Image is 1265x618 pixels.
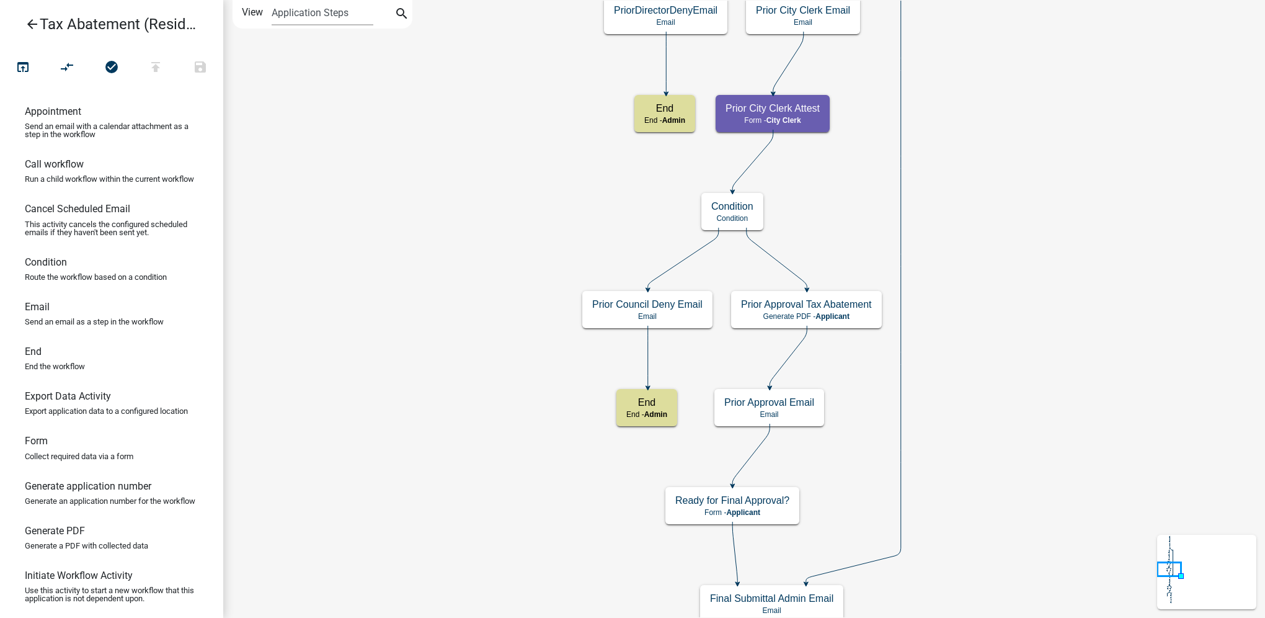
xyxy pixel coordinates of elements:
p: Condition [711,214,753,223]
h5: End [626,396,667,408]
h5: End [644,102,685,114]
i: save [193,60,208,77]
p: Email [592,312,703,321]
span: Applicant [726,508,760,517]
h5: Prior Approval Email [724,396,814,408]
h5: Ready for Final Approval? [675,495,789,506]
h6: Form [25,435,48,447]
span: Admin [662,116,685,125]
p: Email [710,606,833,615]
i: arrow_back [25,17,40,34]
span: Applicant [815,312,850,321]
p: Collect required data via a form [25,452,133,460]
p: Use this activity to start a new workflow that this application is not dependent upon. [25,586,198,602]
p: Email [724,410,814,419]
p: Generate PDF - [741,312,872,321]
i: compare_arrows [60,60,75,77]
h5: Prior Council Deny Email [592,298,703,310]
h6: Generate PDF [25,525,85,537]
h5: Final Submittal Admin Email [710,593,833,604]
i: publish [148,60,163,77]
h6: Appointment [25,105,81,117]
p: End the workflow [25,362,85,370]
div: Workflow actions [1,55,223,84]
i: open_in_browser [16,60,30,77]
h6: Call workflow [25,158,84,170]
button: No problems [89,55,134,81]
p: Send an email with a calendar attachment as a step in the workflow [25,122,198,138]
h5: Prior City Clerk Attest [726,102,820,114]
h6: Generate application number [25,480,151,492]
h6: Cancel Scheduled Email [25,203,130,215]
a: Tax Abatement (Residential/Commercial) [10,10,203,38]
button: search [392,5,412,25]
h5: Prior City Clerk Email [756,4,850,16]
h5: PriorDirectorDenyEmail [614,4,717,16]
p: Run a child workflow within the current workflow [25,175,194,183]
button: Save [178,55,223,81]
h6: Initiate Workflow Activity [25,570,133,581]
button: Test Workflow [1,55,45,81]
p: Email [614,18,717,27]
button: Auto Layout [45,55,89,81]
p: End - [644,116,685,125]
span: Admin [644,410,667,419]
p: Generate an application number for the workflow [25,497,195,505]
h6: End [25,346,42,357]
span: City Clerk [766,116,801,125]
p: Route the workflow based on a condition [25,273,167,281]
p: Export application data to a configured location [25,407,188,415]
h6: Email [25,301,50,313]
p: Email [756,18,850,27]
p: End - [626,410,667,419]
p: Form - [726,116,820,125]
h6: Export Data Activity [25,390,111,402]
i: check_circle [104,60,119,77]
p: Generate a PDF with collected data [25,542,148,550]
p: This activity cancels the configured scheduled emails if they haven't been sent yet. [25,220,198,236]
h5: Condition [711,200,753,212]
button: Publish [133,55,178,81]
i: search [394,6,409,24]
p: Send an email as a step in the workflow [25,318,164,326]
h6: Condition [25,256,67,268]
p: Form - [675,508,789,517]
h5: Prior Approval Tax Abatement [741,298,872,310]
